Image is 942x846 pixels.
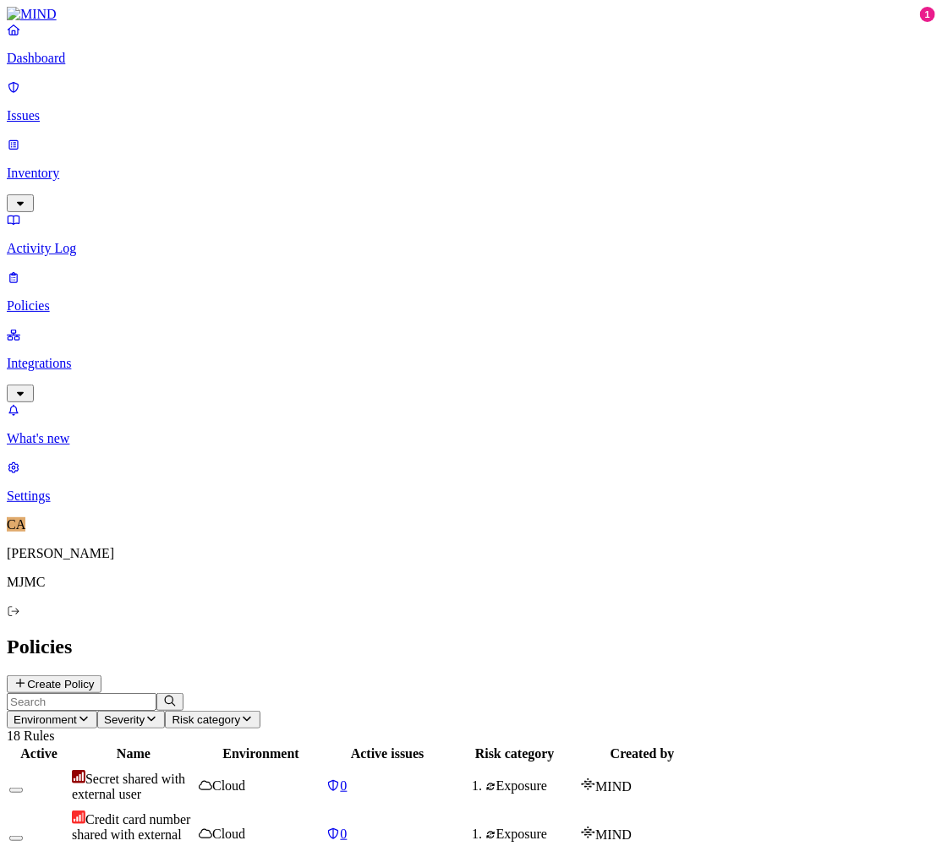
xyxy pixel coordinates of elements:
p: Activity Log [7,241,935,256]
span: Cloud [212,778,245,793]
a: Integrations [7,327,935,400]
span: Risk category [172,713,240,726]
img: severity-critical [72,770,85,783]
span: CA [7,517,25,532]
a: Issues [7,79,935,123]
p: What's new [7,431,935,446]
div: Name [72,746,195,761]
a: 0 [326,827,448,842]
img: severity-high [72,811,85,824]
p: Inventory [7,166,935,181]
a: Inventory [7,137,935,210]
a: Dashboard [7,22,935,66]
a: What's new [7,402,935,446]
a: MIND [7,7,935,22]
span: MIND [595,779,632,794]
div: Risk category [452,746,578,761]
p: Dashboard [7,51,935,66]
div: Created by [581,746,704,761]
img: MIND [7,7,57,22]
span: Severity [104,713,145,726]
p: Integrations [7,356,935,371]
img: mind-logo-icon [581,778,595,791]
p: Settings [7,488,935,504]
span: MIND [595,827,632,842]
input: Search [7,693,156,711]
a: Activity Log [7,212,935,256]
span: Cloud [212,827,245,841]
p: Policies [7,298,935,314]
a: 0 [326,778,448,794]
img: mind-logo-icon [581,826,595,839]
div: Exposure [485,778,578,794]
div: 1 [920,7,935,22]
div: Exposure [485,827,578,842]
p: MJMC [7,575,935,590]
span: Secret shared with external user [72,772,185,801]
a: Settings [7,460,935,504]
div: Environment [199,746,323,761]
a: Policies [7,270,935,314]
button: Create Policy [7,675,101,693]
p: [PERSON_NAME] [7,546,935,561]
span: 0 [341,778,348,793]
h2: Policies [7,636,935,658]
span: 0 [341,827,348,841]
span: Environment [14,713,77,726]
div: Active issues [326,746,448,761]
span: 18 Rules [7,729,54,743]
p: Issues [7,108,935,123]
div: Active [9,746,68,761]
